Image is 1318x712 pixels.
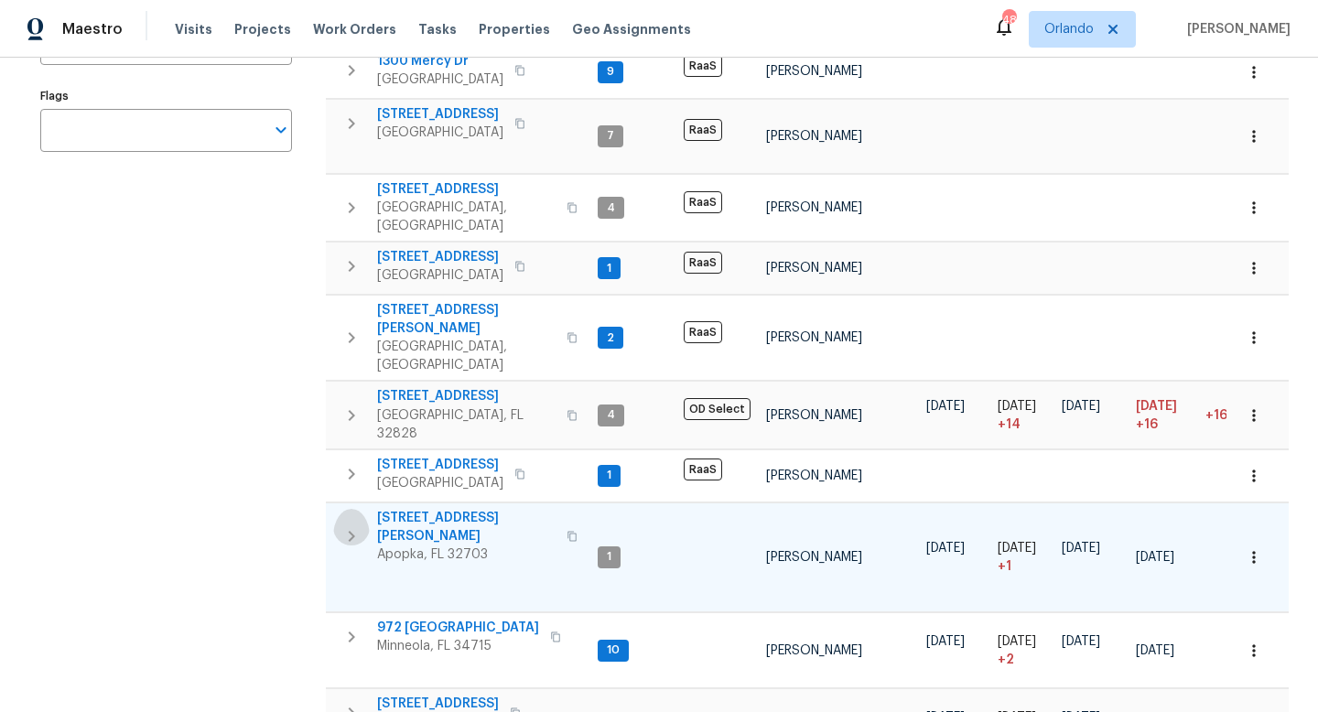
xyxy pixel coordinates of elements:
[377,266,503,285] span: [GEOGRAPHIC_DATA]
[377,124,503,142] span: [GEOGRAPHIC_DATA]
[998,635,1036,648] span: [DATE]
[766,331,862,344] span: [PERSON_NAME]
[766,201,862,214] span: [PERSON_NAME]
[766,130,862,143] span: [PERSON_NAME]
[600,642,627,658] span: 10
[1205,409,1227,422] span: +16
[377,180,556,199] span: [STREET_ADDRESS]
[377,301,556,338] span: [STREET_ADDRESS][PERSON_NAME]
[377,456,503,474] span: [STREET_ADDRESS]
[313,20,396,38] span: Work Orders
[990,613,1054,688] td: Project started 2 days late
[1062,542,1100,555] span: [DATE]
[1062,400,1100,413] span: [DATE]
[766,551,862,564] span: [PERSON_NAME]
[926,635,965,648] span: [DATE]
[766,469,862,482] span: [PERSON_NAME]
[600,128,621,144] span: 7
[1002,11,1015,29] div: 48
[1129,382,1198,448] td: Scheduled to finish 16 day(s) late
[572,20,691,38] span: Geo Assignments
[377,637,539,655] span: Minneola, FL 34715
[998,542,1036,555] span: [DATE]
[684,252,722,274] span: RaaS
[684,119,722,141] span: RaaS
[684,55,722,77] span: RaaS
[62,20,123,38] span: Maestro
[234,20,291,38] span: Projects
[684,458,722,480] span: RaaS
[684,191,722,213] span: RaaS
[479,20,550,38] span: Properties
[418,23,457,36] span: Tasks
[600,407,622,423] span: 4
[766,262,862,275] span: [PERSON_NAME]
[40,91,292,102] label: Flags
[926,542,965,555] span: [DATE]
[1136,415,1158,434] span: +16
[377,406,556,443] span: [GEOGRAPHIC_DATA], FL 32828
[600,549,619,565] span: 1
[377,70,503,89] span: [GEOGRAPHIC_DATA]
[377,387,556,405] span: [STREET_ADDRESS]
[377,52,503,70] span: 1300 Mercy Dr
[998,557,1011,576] span: + 1
[600,468,619,483] span: 1
[926,400,965,413] span: [DATE]
[684,321,722,343] span: RaaS
[1198,382,1277,448] td: 16 day(s) past target finish date
[1062,635,1100,648] span: [DATE]
[998,651,1014,669] span: + 2
[998,415,1021,434] span: + 14
[990,502,1054,612] td: Project started 1 days late
[600,330,621,346] span: 2
[1136,400,1177,413] span: [DATE]
[600,64,621,80] span: 9
[990,382,1054,448] td: Project started 14 days late
[1136,644,1174,657] span: [DATE]
[377,474,503,492] span: [GEOGRAPHIC_DATA]
[377,338,556,374] span: [GEOGRAPHIC_DATA], [GEOGRAPHIC_DATA]
[600,261,619,276] span: 1
[766,65,862,78] span: [PERSON_NAME]
[998,400,1036,413] span: [DATE]
[268,117,294,143] button: Open
[377,619,539,637] span: 972 [GEOGRAPHIC_DATA]
[600,200,622,216] span: 4
[377,545,556,564] span: Apopka, FL 32703
[377,509,556,545] span: [STREET_ADDRESS][PERSON_NAME]
[1180,20,1291,38] span: [PERSON_NAME]
[684,398,751,420] span: OD Select
[766,644,862,657] span: [PERSON_NAME]
[175,20,212,38] span: Visits
[377,199,556,235] span: [GEOGRAPHIC_DATA], [GEOGRAPHIC_DATA]
[1044,20,1094,38] span: Orlando
[766,409,862,422] span: [PERSON_NAME]
[377,105,503,124] span: [STREET_ADDRESS]
[377,248,503,266] span: [STREET_ADDRESS]
[1136,551,1174,564] span: [DATE]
